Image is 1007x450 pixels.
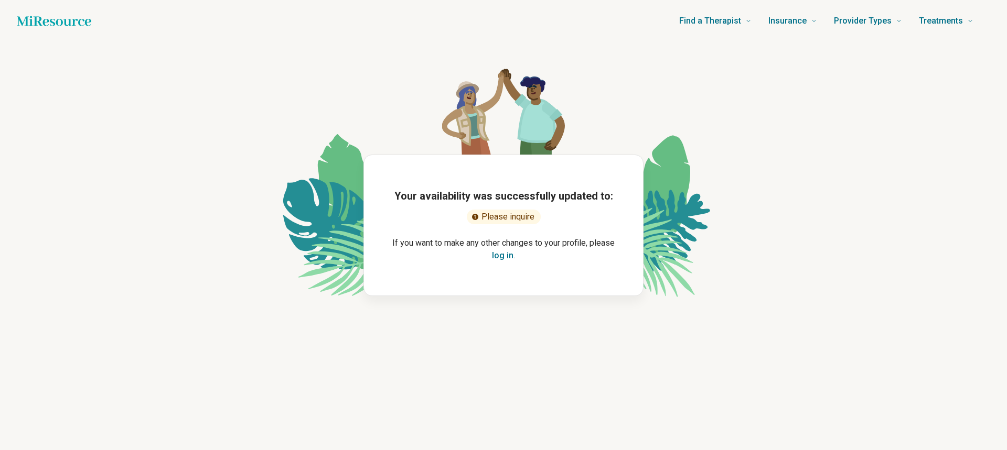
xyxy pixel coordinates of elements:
[467,210,541,224] div: Please inquire
[394,189,613,203] h1: Your availability was successfully updated to:
[919,14,963,28] span: Treatments
[17,10,91,31] a: Home page
[492,249,513,262] button: log in
[834,14,892,28] span: Provider Types
[768,14,807,28] span: Insurance
[679,14,741,28] span: Find a Therapist
[381,237,626,262] p: If you want to make any other changes to your profile, please .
